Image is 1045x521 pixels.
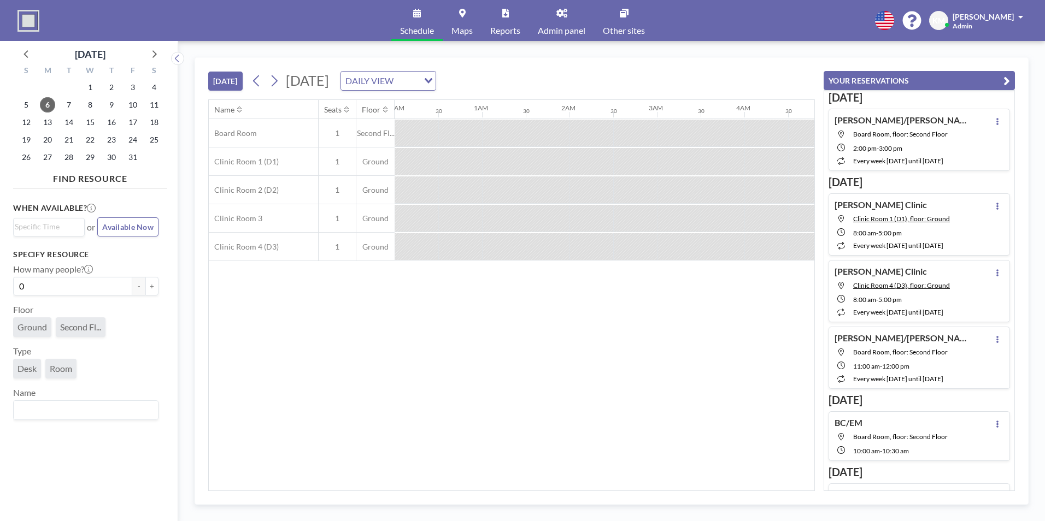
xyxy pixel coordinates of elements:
[829,175,1010,189] h3: [DATE]
[853,229,876,237] span: 8:00 AM
[879,144,902,152] span: 3:00 PM
[125,132,140,147] span: Friday, October 24, 2025
[104,115,119,130] span: Thursday, October 16, 2025
[19,132,34,147] span: Sunday, October 19, 2025
[341,72,436,90] div: Search for option
[853,215,950,223] span: Clinic Room 1 (D1), floor: Ground
[37,64,58,79] div: M
[853,348,948,356] span: Board Room, floor: Second Floor
[83,80,98,95] span: Wednesday, October 1, 2025
[14,401,158,419] div: Search for option
[132,277,145,295] button: -
[785,108,792,115] div: 30
[853,157,943,165] span: every week [DATE] until [DATE]
[876,295,878,304] span: -
[561,104,576,112] div: 2AM
[397,74,418,88] input: Search for option
[125,150,140,165] span: Friday, October 31, 2025
[40,115,55,130] span: Monday, October 13, 2025
[736,104,750,112] div: 4AM
[853,295,876,304] span: 8:00 AM
[61,115,77,130] span: Tuesday, October 14, 2025
[523,108,530,115] div: 30
[146,132,162,147] span: Saturday, October 25, 2025
[356,157,395,167] span: Ground
[102,222,154,232] span: Available Now
[878,229,902,237] span: 5:00 PM
[319,242,356,252] span: 1
[853,308,943,316] span: every week [DATE] until [DATE]
[61,150,77,165] span: Tuesday, October 28, 2025
[146,97,162,113] span: Saturday, October 11, 2025
[880,362,882,370] span: -
[829,91,1010,104] h3: [DATE]
[61,132,77,147] span: Tuesday, October 21, 2025
[19,150,34,165] span: Sunday, October 26, 2025
[319,214,356,223] span: 1
[83,150,98,165] span: Wednesday, October 29, 2025
[13,264,93,275] label: How many people?
[356,214,395,223] span: Ground
[853,130,948,138] span: Board Room, floor: Second Floor
[40,150,55,165] span: Monday, October 27, 2025
[104,97,119,113] span: Thursday, October 9, 2025
[386,104,404,112] div: 12AM
[400,26,434,35] span: Schedule
[853,144,877,152] span: 2:00 PM
[880,447,882,455] span: -
[80,64,101,79] div: W
[362,105,380,115] div: Floor
[125,80,140,95] span: Friday, October 3, 2025
[829,393,1010,407] h3: [DATE]
[209,185,279,195] span: Clinic Room 2 (D2)
[14,218,84,235] div: Search for option
[853,281,950,289] span: Clinic Room 4 (D3), floor: Ground
[853,375,943,383] span: every week [DATE] until [DATE]
[877,144,879,152] span: -
[835,199,927,210] h4: [PERSON_NAME] Clinic
[13,250,158,259] h3: Specify resource
[50,363,72,374] span: Room
[209,214,262,223] span: Clinic Room 3
[61,97,77,113] span: Tuesday, October 7, 2025
[490,26,520,35] span: Reports
[835,115,971,126] h4: [PERSON_NAME]/[PERSON_NAME]
[125,97,140,113] span: Friday, October 10, 2025
[649,104,663,112] div: 3AM
[209,157,279,167] span: Clinic Room 1 (D1)
[835,266,927,277] h4: [PERSON_NAME] Clinic
[882,447,909,455] span: 10:30 AM
[17,322,47,332] span: Ground
[319,128,356,138] span: 1
[146,115,162,130] span: Saturday, October 18, 2025
[853,241,943,250] span: every week [DATE] until [DATE]
[698,108,705,115] div: 30
[853,362,880,370] span: 11:00 AM
[97,217,158,236] button: Available Now
[610,108,617,115] div: 30
[214,105,234,115] div: Name
[75,46,105,62] div: [DATE]
[853,433,948,441] span: Board Room, floor: Second Floor
[829,465,1010,479] h3: [DATE]
[13,169,167,184] h4: FIND RESOURCE
[356,185,395,195] span: Ground
[286,72,329,88] span: [DATE]
[319,157,356,167] span: 1
[451,26,473,35] span: Maps
[932,16,945,26] span: KM
[436,108,442,115] div: 30
[603,26,645,35] span: Other sites
[15,221,78,233] input: Search for option
[83,115,98,130] span: Wednesday, October 15, 2025
[87,222,95,233] span: or
[209,128,257,138] span: Board Room
[343,74,396,88] span: DAILY VIEW
[356,242,395,252] span: Ground
[143,64,165,79] div: S
[209,242,279,252] span: Clinic Room 4 (D3)
[13,346,31,357] label: Type
[40,132,55,147] span: Monday, October 20, 2025
[835,489,884,500] h4: Beacon OPD
[104,132,119,147] span: Thursday, October 23, 2025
